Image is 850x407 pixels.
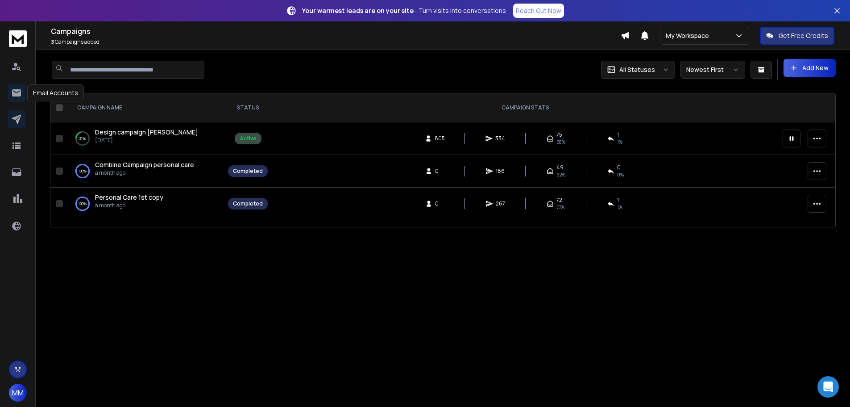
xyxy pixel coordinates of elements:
span: 1 [617,131,619,138]
td: 100%Personal Care 1st copya month ago [66,188,223,220]
th: CAMPAIGN STATS [273,93,777,122]
span: 3 [51,38,54,46]
div: Email Accounts [27,84,84,101]
div: Completed [233,168,263,175]
span: 62 % [556,171,565,178]
p: a month ago [95,169,194,176]
span: 77 % [556,204,564,211]
span: 75 [556,131,562,138]
span: 0 [435,168,444,175]
a: Combine Campaign personal care [95,160,194,169]
a: Design campaign [PERSON_NAME] [95,128,198,137]
div: Open Intercom Messenger [817,376,839,398]
p: a month ago [95,202,163,209]
span: 0 [435,200,444,207]
p: – Turn visits into conversations [302,6,506,15]
span: 58 % [556,138,565,146]
span: 72 [556,197,562,204]
button: Newest First [680,61,745,79]
span: 1 % [617,204,622,211]
td: 21%Design campaign [PERSON_NAME][DATE] [66,122,223,155]
button: Get Free Credits [760,27,834,45]
span: 0 % [617,171,624,178]
td: 100%Combine Campaign personal carea month ago [66,155,223,188]
strong: Your warmest leads are on your site [302,6,414,15]
span: 267 [496,200,505,207]
span: Personal Care 1st copy [95,193,163,201]
button: MM [9,384,27,402]
p: Get Free Credits [779,31,828,40]
span: 334 [495,135,505,142]
span: 186 [496,168,505,175]
span: 1 % [617,138,622,146]
span: Design campaign [PERSON_NAME] [95,128,198,136]
p: Reach Out Now [516,6,561,15]
h1: Campaigns [51,26,621,37]
p: My Workspace [666,31,713,40]
button: Add New [784,59,836,77]
p: All Statuses [619,65,655,74]
th: STATUS [223,93,273,122]
p: [DATE] [95,137,198,144]
span: 805 [435,135,445,142]
a: Personal Care 1st copy [95,193,163,202]
p: 100 % [79,199,87,208]
p: 21 % [79,134,86,143]
div: Active [240,135,257,142]
th: CAMPAIGN NAME [66,93,223,122]
p: 100 % [79,167,87,176]
span: 49 [556,164,564,171]
a: Reach Out Now [513,4,564,18]
p: Campaigns added [51,38,621,46]
span: 1 [617,197,619,204]
div: Completed [233,200,263,207]
span: 0 [617,164,621,171]
img: logo [9,30,27,47]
